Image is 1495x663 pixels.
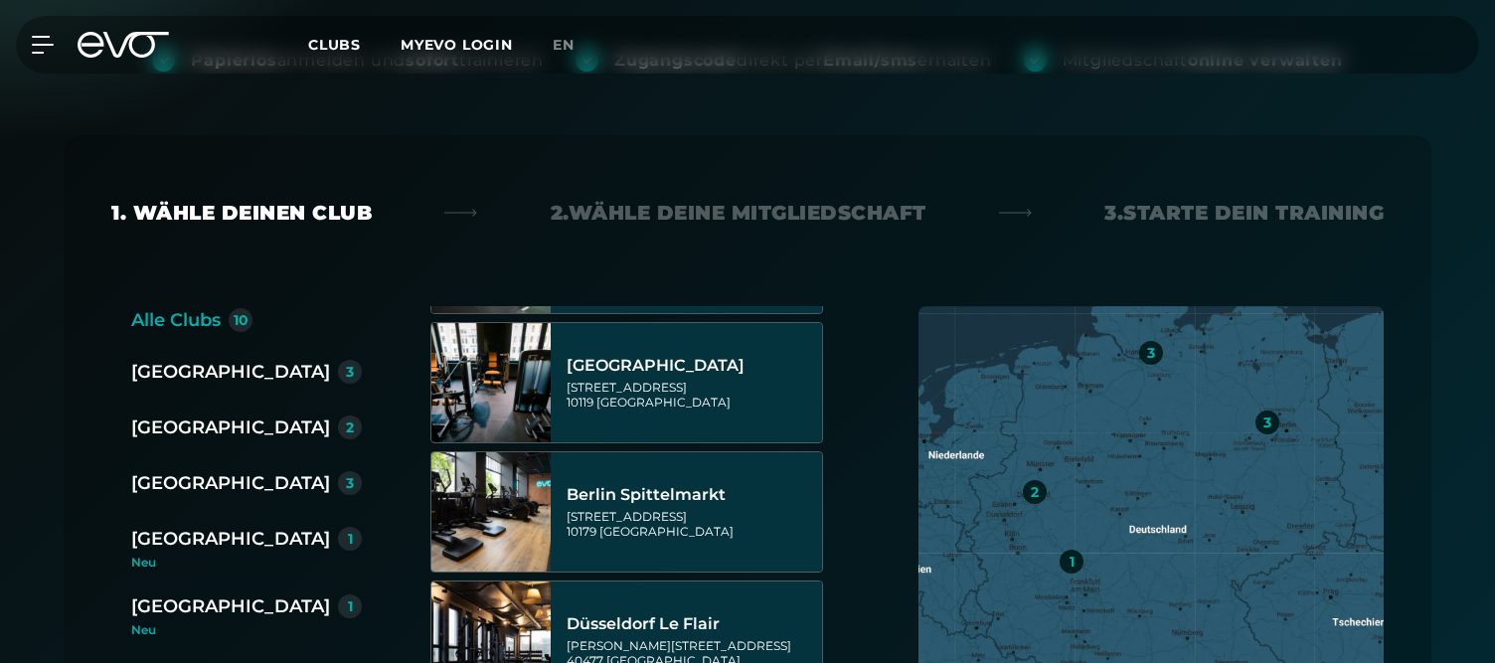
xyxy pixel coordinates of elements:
[401,36,513,54] a: MYEVO LOGIN
[553,34,598,57] a: en
[1147,346,1155,360] div: 3
[431,323,551,442] img: Berlin Rosenthaler Platz
[131,469,330,497] div: [GEOGRAPHIC_DATA]
[1031,485,1039,499] div: 2
[551,199,926,227] div: 2. Wähle deine Mitgliedschaft
[567,356,816,376] div: [GEOGRAPHIC_DATA]
[131,306,221,334] div: Alle Clubs
[308,35,401,54] a: Clubs
[567,380,816,410] div: [STREET_ADDRESS] 10119 [GEOGRAPHIC_DATA]
[234,313,249,327] div: 10
[567,614,816,634] div: Düsseldorf Le Flair
[131,624,362,636] div: Neu
[1070,555,1075,569] div: 1
[553,36,575,54] span: en
[131,557,378,569] div: Neu
[308,36,361,54] span: Clubs
[348,599,353,613] div: 1
[348,532,353,546] div: 1
[131,358,330,386] div: [GEOGRAPHIC_DATA]
[131,414,330,441] div: [GEOGRAPHIC_DATA]
[346,476,354,490] div: 3
[1263,415,1271,429] div: 3
[1104,199,1384,227] div: 3. Starte dein Training
[346,365,354,379] div: 3
[567,509,816,539] div: [STREET_ADDRESS] 10179 [GEOGRAPHIC_DATA]
[131,592,330,620] div: [GEOGRAPHIC_DATA]
[567,485,816,505] div: Berlin Spittelmarkt
[346,420,354,434] div: 2
[431,452,551,572] img: Berlin Spittelmarkt
[111,199,372,227] div: 1. Wähle deinen Club
[131,525,330,553] div: [GEOGRAPHIC_DATA]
